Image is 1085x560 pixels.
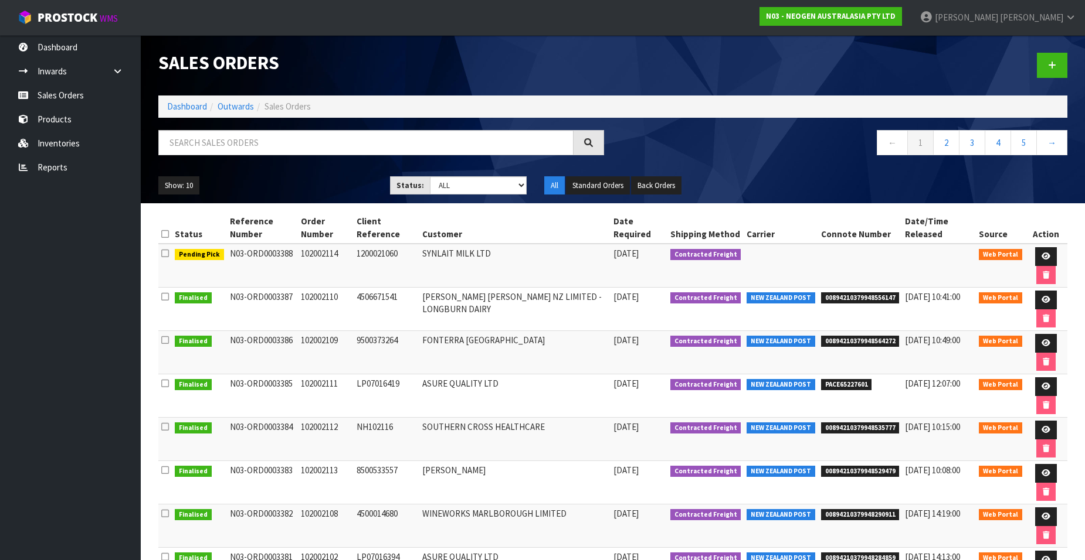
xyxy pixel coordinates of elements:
[747,379,815,391] span: NEW ZEALAND POST
[613,378,639,389] span: [DATE]
[419,212,611,244] th: Customer
[821,292,900,304] span: 00894210379948556147
[744,212,818,244] th: Carrier
[227,461,299,504] td: N03-ORD0003383
[976,212,1025,244] th: Source
[613,465,639,476] span: [DATE]
[902,212,976,244] th: Date/Time Released
[1036,130,1067,155] a: →
[979,422,1022,434] span: Web Portal
[613,334,639,346] span: [DATE]
[979,249,1022,261] span: Web Portal
[298,331,354,374] td: 102002109
[354,244,419,288] td: 1200021060
[670,466,741,477] span: Contracted Freight
[747,422,815,434] span: NEW ZEALAND POST
[175,379,212,391] span: Finalised
[298,212,354,244] th: Order Number
[821,422,900,434] span: 00894210379948535777
[905,291,960,302] span: [DATE] 10:41:00
[905,378,960,389] span: [DATE] 12:07:00
[419,288,611,331] td: [PERSON_NAME] [PERSON_NAME] NZ LIMITED - LONGBURN DAIRY
[175,336,212,347] span: Finalised
[227,288,299,331] td: N03-ORD0003387
[1025,212,1067,244] th: Action
[298,461,354,504] td: 102002113
[175,292,212,304] span: Finalised
[354,331,419,374] td: 9500373264
[172,212,227,244] th: Status
[613,291,639,302] span: [DATE]
[935,12,998,23] span: [PERSON_NAME]
[667,212,744,244] th: Shipping Method
[747,466,815,477] span: NEW ZEALAND POST
[979,292,1022,304] span: Web Portal
[613,508,639,519] span: [DATE]
[670,249,741,261] span: Contracted Freight
[979,379,1022,391] span: Web Portal
[158,176,199,195] button: Show: 10
[218,101,254,112] a: Outwards
[670,292,741,304] span: Contracted Freight
[670,422,741,434] span: Contracted Freight
[100,13,118,24] small: WMS
[419,331,611,374] td: FONTERRA [GEOGRAPHIC_DATA]
[979,509,1022,521] span: Web Portal
[175,249,224,261] span: Pending Pick
[419,504,611,548] td: WINEWORKS MARLBOROUGH LIMITED
[985,130,1011,155] a: 4
[158,53,604,73] h1: Sales Orders
[670,379,741,391] span: Contracted Freight
[905,334,960,346] span: [DATE] 10:49:00
[905,508,960,519] span: [DATE] 14:19:00
[298,244,354,288] td: 102002114
[419,374,611,418] td: ASURE QUALITY LTD
[670,509,741,521] span: Contracted Freight
[1011,130,1037,155] a: 5
[821,336,900,347] span: 00894210379948564272
[354,504,419,548] td: 4500014680
[622,130,1067,159] nav: Page navigation
[747,509,815,521] span: NEW ZEALAND POST
[979,336,1022,347] span: Web Portal
[747,336,815,347] span: NEW ZEALAND POST
[175,509,212,521] span: Finalised
[821,379,872,391] span: PACE65227601
[227,244,299,288] td: N03-ORD0003388
[175,466,212,477] span: Finalised
[905,465,960,476] span: [DATE] 10:08:00
[18,10,32,25] img: cube-alt.png
[631,176,681,195] button: Back Orders
[354,212,419,244] th: Client Reference
[298,288,354,331] td: 102002110
[175,422,212,434] span: Finalised
[821,509,900,521] span: 00894210379948290911
[158,130,574,155] input: Search sales orders
[298,504,354,548] td: 102002108
[959,130,985,155] a: 3
[227,418,299,461] td: N03-ORD0003384
[227,331,299,374] td: N03-ORD0003386
[907,130,934,155] a: 1
[877,130,908,155] a: ←
[298,374,354,418] td: 102002111
[396,180,424,190] strong: Status:
[354,374,419,418] td: LP07016419
[1000,12,1063,23] span: [PERSON_NAME]
[419,461,611,504] td: [PERSON_NAME]
[227,504,299,548] td: N03-ORD0003382
[566,176,630,195] button: Standard Orders
[544,176,565,195] button: All
[419,244,611,288] td: SYNLAIT MILK LTD
[747,292,815,304] span: NEW ZEALAND POST
[933,130,959,155] a: 2
[979,466,1022,477] span: Web Portal
[167,101,207,112] a: Dashboard
[613,248,639,259] span: [DATE]
[419,418,611,461] td: SOUTHERN CROSS HEALTHCARE
[354,418,419,461] td: NH102116
[818,212,903,244] th: Connote Number
[227,212,299,244] th: Reference Number
[227,374,299,418] td: N03-ORD0003385
[670,336,741,347] span: Contracted Freight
